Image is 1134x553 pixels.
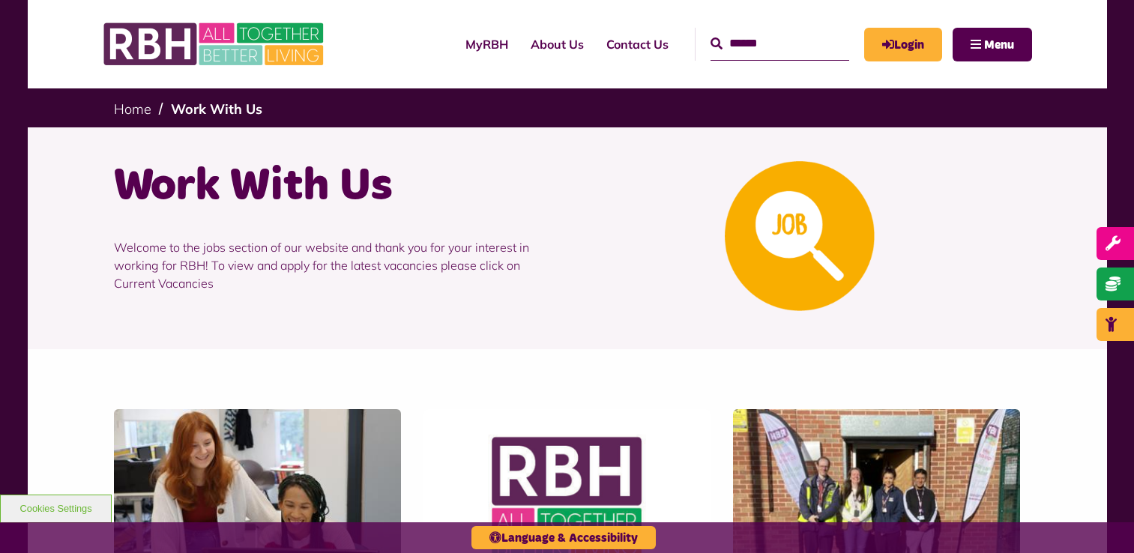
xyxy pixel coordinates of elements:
[103,15,328,73] img: RBH
[953,28,1032,61] button: Navigation
[471,526,656,549] button: Language & Accessibility
[864,28,942,61] a: MyRBH
[725,161,875,311] img: Looking For A Job
[519,24,595,64] a: About Us
[454,24,519,64] a: MyRBH
[1067,486,1134,553] iframe: Netcall Web Assistant for live chat
[171,100,262,118] a: Work With Us
[595,24,680,64] a: Contact Us
[114,157,556,216] h1: Work With Us
[984,39,1014,51] span: Menu
[114,100,151,118] a: Home
[114,216,556,315] p: Welcome to the jobs section of our website and thank you for your interest in working for RBH! To...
